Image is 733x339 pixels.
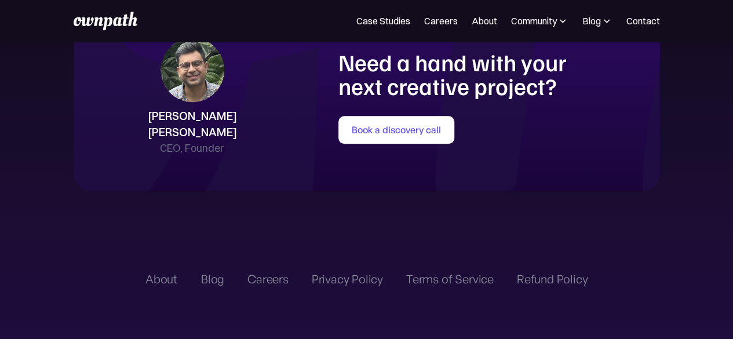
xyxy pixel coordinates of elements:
[406,272,494,286] a: Terms of Service
[582,14,601,28] div: Blog
[517,272,588,286] a: Refund Policy
[582,14,612,28] div: Blog
[424,14,458,28] a: Careers
[160,140,224,156] div: CEO, Founder
[511,14,568,28] div: Community
[338,116,454,144] a: Book a discovery call
[145,272,178,286] a: About
[338,50,648,97] h1: Need a hand with your next creative project?
[247,272,289,286] a: Careers
[511,14,557,28] div: Community
[472,14,497,28] a: About
[626,14,660,28] a: Contact
[102,108,282,140] div: [PERSON_NAME] [PERSON_NAME]
[201,272,224,286] a: Blog
[356,14,410,28] a: Case Studies
[312,272,383,286] a: Privacy Policy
